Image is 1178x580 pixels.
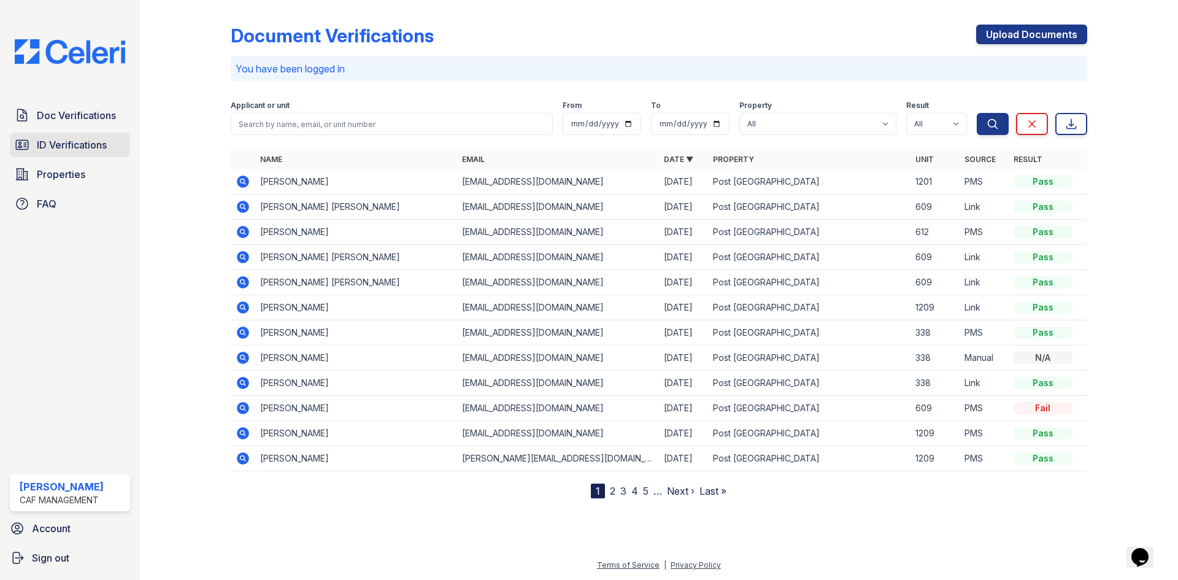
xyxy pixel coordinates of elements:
[659,220,708,245] td: [DATE]
[1014,452,1072,465] div: Pass
[960,346,1009,371] td: Manual
[708,195,910,220] td: Post [GEOGRAPHIC_DATA]
[255,421,457,446] td: [PERSON_NAME]
[32,521,71,536] span: Account
[236,61,1082,76] p: You have been logged in
[231,113,553,135] input: Search by name, email, or unit number
[255,371,457,396] td: [PERSON_NAME]
[457,346,659,371] td: [EMAIL_ADDRESS][DOMAIN_NAME]
[664,155,693,164] a: Date ▼
[1014,155,1042,164] a: Result
[457,446,659,471] td: [PERSON_NAME][EMAIL_ADDRESS][DOMAIN_NAME]
[462,155,485,164] a: Email
[37,108,116,123] span: Doc Verifications
[910,295,960,320] td: 1209
[5,546,135,570] a: Sign out
[960,220,1009,245] td: PMS
[1014,201,1072,213] div: Pass
[708,320,910,346] td: Post [GEOGRAPHIC_DATA]
[708,346,910,371] td: Post [GEOGRAPHIC_DATA]
[255,195,457,220] td: [PERSON_NAME] [PERSON_NAME]
[255,220,457,245] td: [PERSON_NAME]
[659,245,708,270] td: [DATE]
[255,295,457,320] td: [PERSON_NAME]
[591,484,605,498] div: 1
[910,346,960,371] td: 338
[708,245,910,270] td: Post [GEOGRAPHIC_DATA]
[708,169,910,195] td: Post [GEOGRAPHIC_DATA]
[659,396,708,421] td: [DATE]
[659,270,708,295] td: [DATE]
[960,421,1009,446] td: PMS
[910,195,960,220] td: 609
[10,103,130,128] a: Doc Verifications
[1014,251,1072,263] div: Pass
[255,245,457,270] td: [PERSON_NAME] [PERSON_NAME]
[671,560,721,570] a: Privacy Policy
[910,396,960,421] td: 609
[10,162,130,187] a: Properties
[37,167,85,182] span: Properties
[1014,276,1072,288] div: Pass
[255,346,457,371] td: [PERSON_NAME]
[910,446,960,471] td: 1209
[910,371,960,396] td: 338
[915,155,934,164] a: Unit
[708,446,910,471] td: Post [GEOGRAPHIC_DATA]
[231,101,290,110] label: Applicant or unit
[457,220,659,245] td: [EMAIL_ADDRESS][DOMAIN_NAME]
[739,101,772,110] label: Property
[457,396,659,421] td: [EMAIL_ADDRESS][DOMAIN_NAME]
[32,551,69,565] span: Sign out
[910,270,960,295] td: 609
[260,155,282,164] a: Name
[10,191,130,216] a: FAQ
[457,195,659,220] td: [EMAIL_ADDRESS][DOMAIN_NAME]
[255,320,457,346] td: [PERSON_NAME]
[664,560,666,570] div: |
[1014,226,1072,238] div: Pass
[708,220,910,245] td: Post [GEOGRAPHIC_DATA]
[563,101,582,110] label: From
[1126,531,1166,568] iframe: chat widget
[610,485,615,497] a: 2
[1014,427,1072,439] div: Pass
[1014,402,1072,414] div: Fail
[457,245,659,270] td: [EMAIL_ADDRESS][DOMAIN_NAME]
[659,446,708,471] td: [DATE]
[708,295,910,320] td: Post [GEOGRAPHIC_DATA]
[960,446,1009,471] td: PMS
[659,421,708,446] td: [DATE]
[708,270,910,295] td: Post [GEOGRAPHIC_DATA]
[659,169,708,195] td: [DATE]
[651,101,661,110] label: To
[457,270,659,295] td: [EMAIL_ADDRESS][DOMAIN_NAME]
[20,479,104,494] div: [PERSON_NAME]
[910,320,960,346] td: 338
[5,516,135,541] a: Account
[1014,352,1072,364] div: N/A
[457,421,659,446] td: [EMAIL_ADDRESS][DOMAIN_NAME]
[255,446,457,471] td: [PERSON_NAME]
[906,101,929,110] label: Result
[457,169,659,195] td: [EMAIL_ADDRESS][DOMAIN_NAME]
[37,137,107,152] span: ID Verifications
[960,295,1009,320] td: Link
[708,371,910,396] td: Post [GEOGRAPHIC_DATA]
[910,220,960,245] td: 612
[659,346,708,371] td: [DATE]
[713,155,754,164] a: Property
[960,245,1009,270] td: Link
[597,560,660,570] a: Terms of Service
[659,320,708,346] td: [DATE]
[5,39,135,64] img: CE_Logo_Blue-a8612792a0a2168367f1c8372b55b34899dd931a85d93a1a3d3e32e68fde9ad4.png
[255,396,457,421] td: [PERSON_NAME]
[20,494,104,506] div: CAF Management
[960,320,1009,346] td: PMS
[910,245,960,270] td: 609
[910,421,960,446] td: 1209
[960,396,1009,421] td: PMS
[1014,327,1072,339] div: Pass
[37,196,56,211] span: FAQ
[960,195,1009,220] td: Link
